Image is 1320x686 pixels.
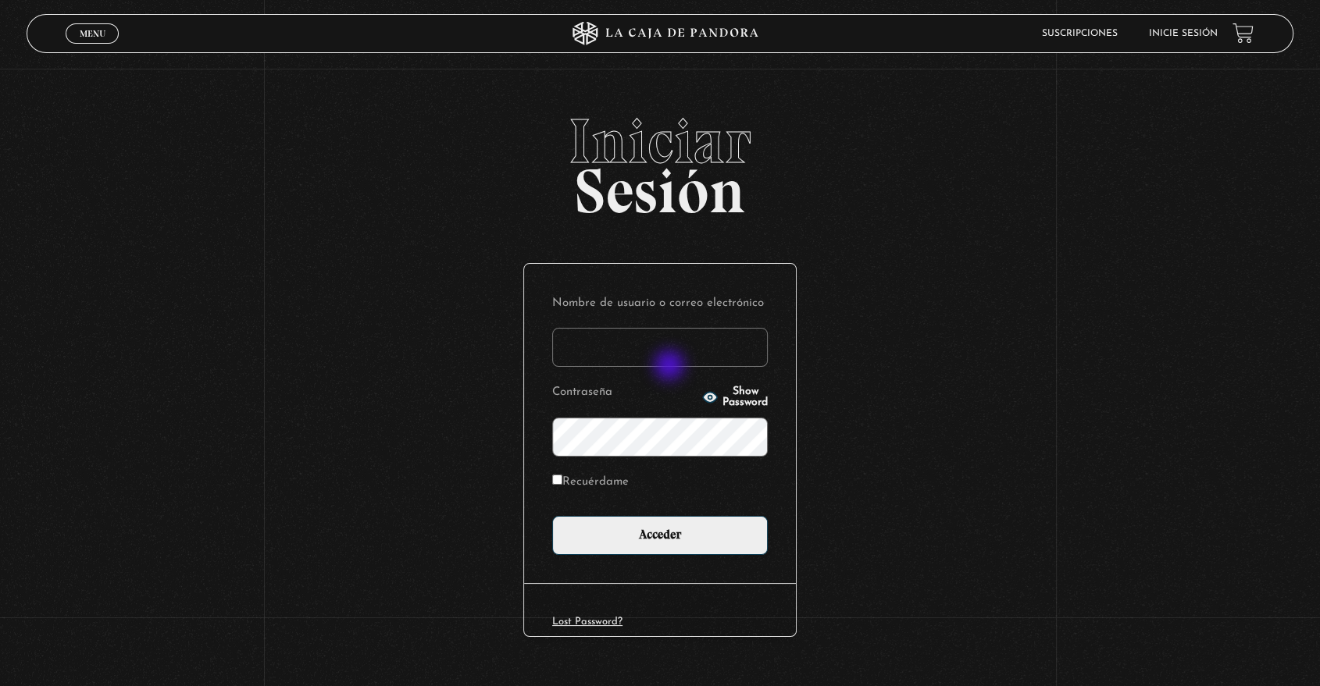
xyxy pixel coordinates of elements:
[552,471,629,495] label: Recuérdame
[552,292,768,316] label: Nombre de usuario o correo electrónico
[1233,23,1254,44] a: View your shopping cart
[552,617,623,627] a: Lost Password?
[74,41,111,52] span: Cerrar
[552,381,697,405] label: Contraseña
[552,475,562,485] input: Recuérdame
[27,110,1293,172] span: Iniciar
[1041,29,1117,38] a: Suscripciones
[722,386,768,408] span: Show Password
[80,29,105,38] span: Menu
[1148,29,1217,38] a: Inicie sesión
[702,386,768,408] button: Show Password
[552,516,768,555] input: Acceder
[27,110,1293,210] h2: Sesión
